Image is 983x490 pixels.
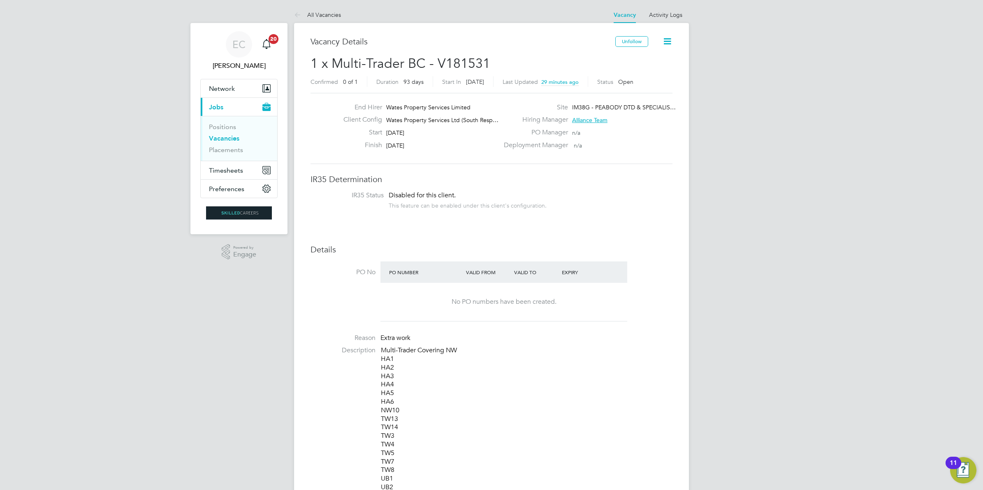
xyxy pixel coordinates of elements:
div: 11 [950,463,957,474]
img: skilledcareers-logo-retina.png [206,206,272,220]
label: Site [499,103,568,112]
span: Open [618,78,633,86]
label: PO Manager [499,128,568,137]
span: Wates Property Services Limited [386,104,471,111]
span: Ernie Crowe [200,61,278,71]
h3: IR35 Determination [311,174,672,185]
span: [DATE] [386,129,404,136]
button: Open Resource Center, 11 new notifications [950,457,976,483]
span: 29 minutes ago [541,79,579,86]
a: Positions [209,123,236,131]
span: Preferences [209,185,244,193]
span: Network [209,85,235,92]
span: 1 x Multi-Trader BC - V181531 [311,55,490,72]
span: EC [232,39,246,50]
a: All Vacancies [294,11,341,18]
span: 20 [269,34,278,44]
span: Wates Property Services Ltd (South Resp… [386,116,498,124]
button: Jobs [201,98,277,116]
span: Disabled for this client. [389,191,456,199]
span: Jobs [209,103,223,111]
span: IM38G - PEABODY DTD & SPECIALIS… [572,104,676,111]
label: IR35 Status [319,191,384,200]
button: Network [201,79,277,97]
span: Powered by [233,244,256,251]
label: End Hirer [337,103,382,112]
label: Hiring Manager [499,116,568,124]
span: [DATE] [466,78,484,86]
span: Engage [233,251,256,258]
div: Valid From [464,265,512,280]
a: Vacancy [614,12,636,18]
span: 0 of 1 [343,78,358,86]
span: Extra work [380,334,410,342]
span: Timesheets [209,166,243,174]
label: Duration [376,78,399,86]
a: Activity Logs [649,11,682,18]
div: PO Number [387,265,464,280]
span: n/a [572,129,580,136]
a: Vacancies [209,134,239,142]
h3: Vacancy Details [311,36,615,47]
span: n/a [574,142,582,149]
label: Finish [337,141,382,150]
a: Placements [209,146,243,154]
h3: Details [311,244,672,255]
span: 93 days [403,78,424,86]
a: 20 [258,31,275,58]
a: EC[PERSON_NAME] [200,31,278,71]
label: Description [311,346,376,355]
label: Deployment Manager [499,141,568,150]
nav: Main navigation [190,23,287,234]
span: [DATE] [386,142,404,149]
div: No PO numbers have been created. [389,298,619,306]
button: Preferences [201,180,277,198]
label: Status [597,78,613,86]
button: Timesheets [201,161,277,179]
a: Go to home page [200,206,278,220]
div: Expiry [560,265,608,280]
div: This feature can be enabled under this client's configuration. [389,200,547,209]
div: Jobs [201,116,277,161]
label: Last Updated [503,78,538,86]
label: Reason [311,334,376,342]
label: Start In [442,78,461,86]
label: Confirmed [311,78,338,86]
label: Start [337,128,382,137]
a: Powered byEngage [222,244,257,260]
button: Unfollow [615,36,648,47]
div: Valid To [512,265,560,280]
label: PO No [311,268,376,277]
label: Client Config [337,116,382,124]
span: Alliance Team [572,116,607,124]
